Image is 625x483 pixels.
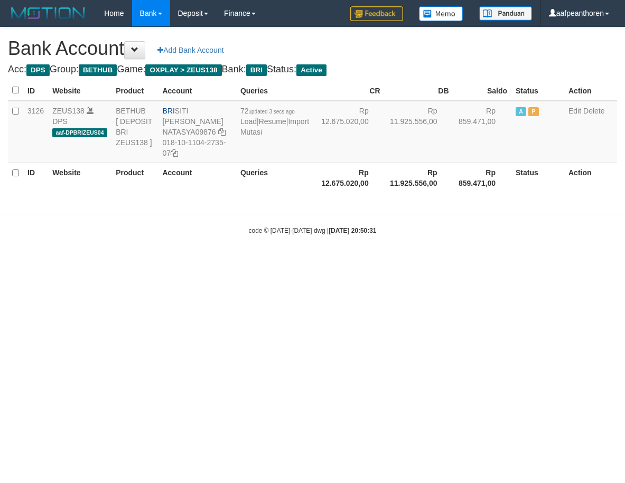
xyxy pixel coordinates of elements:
th: DB [385,80,453,101]
th: Saldo [453,80,511,101]
th: Website [48,163,111,193]
th: Rp 859.471,00 [453,163,511,193]
th: Action [564,80,617,101]
th: Action [564,163,617,193]
a: ZEUS138 [52,107,85,115]
span: Active [516,107,526,116]
th: ID [23,163,48,193]
img: Feedback.jpg [350,6,403,21]
td: SITI [PERSON_NAME] 018-10-1104-2735-07 [158,101,236,163]
img: MOTION_logo.png [8,5,88,21]
a: Delete [583,107,604,115]
a: Resume [259,117,286,126]
th: Rp 11.925.556,00 [385,163,453,193]
th: CR [316,80,385,101]
td: DPS [48,101,111,163]
a: Import Mutasi [240,117,309,136]
span: BRI [162,107,174,115]
span: updated 3 secs ago [248,109,294,115]
span: 72 [240,107,295,115]
span: BETHUB [79,64,117,76]
a: Edit [568,107,581,115]
th: Queries [236,163,316,193]
td: Rp 859.471,00 [453,101,511,163]
td: Rp 12.675.020,00 [316,101,385,163]
span: Paused [528,107,539,116]
span: aaf-DPBRIZEUS04 [52,128,107,137]
a: NATASYA09876 [162,128,216,136]
span: | | [240,107,309,136]
th: Status [511,80,564,101]
th: Queries [236,80,316,101]
h1: Bank Account [8,38,617,59]
th: Product [111,80,158,101]
th: Account [158,80,236,101]
th: Rp 12.675.020,00 [316,163,385,193]
td: 3126 [23,101,48,163]
th: Account [158,163,236,193]
th: Product [111,163,158,193]
h4: Acc: Group: Game: Bank: Status: [8,64,617,75]
strong: [DATE] 20:50:31 [329,227,376,234]
small: code © [DATE]-[DATE] dwg | [249,227,377,234]
th: Status [511,163,564,193]
th: Website [48,80,111,101]
span: OXPLAY > ZEUS138 [145,64,221,76]
td: BETHUB [ DEPOSIT BRI ZEUS138 ] [111,101,158,163]
span: DPS [26,64,50,76]
img: panduan.png [479,6,532,21]
th: ID [23,80,48,101]
a: Add Bank Account [151,41,230,59]
a: Load [240,117,257,126]
td: Rp 11.925.556,00 [385,101,453,163]
img: Button%20Memo.svg [419,6,463,21]
span: Active [296,64,327,76]
span: BRI [246,64,267,76]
